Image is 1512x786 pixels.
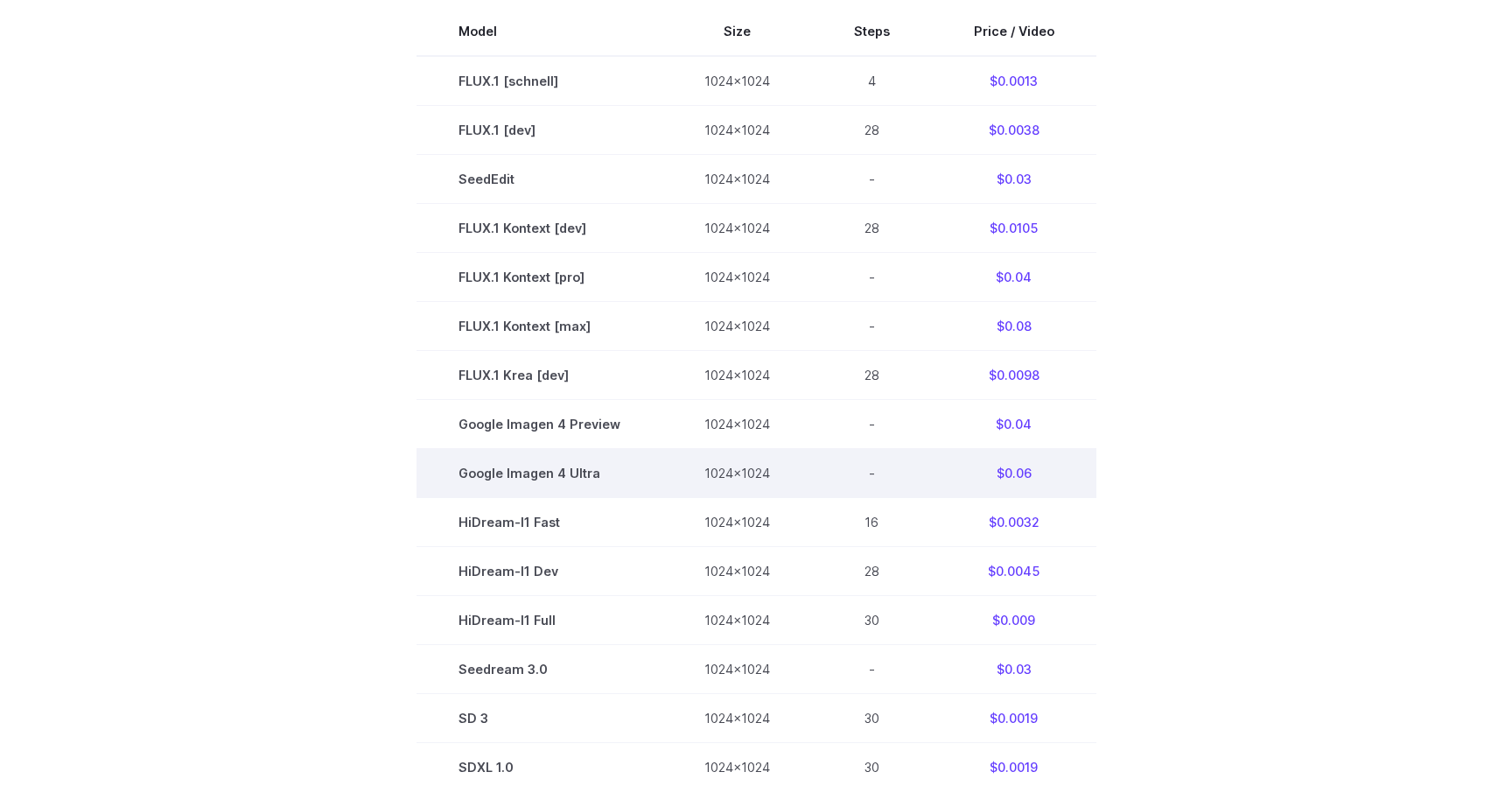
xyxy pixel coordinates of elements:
[812,203,932,252] td: 28
[662,645,812,694] td: 1024x1024
[416,645,662,694] td: Seedream 3.0
[812,350,932,399] td: 28
[416,694,662,743] td: SD 3
[812,7,932,56] th: Steps
[932,56,1096,106] td: $0.0013
[932,301,1096,350] td: $0.08
[416,252,662,301] td: FLUX.1 Kontext [pro]
[932,350,1096,399] td: $0.0098
[416,399,662,448] td: Google Imagen 4 Preview
[662,547,812,596] td: 1024x1024
[812,154,932,203] td: -
[812,497,932,546] td: 16
[662,694,812,743] td: 1024x1024
[662,105,812,154] td: 1024x1024
[932,105,1096,154] td: $0.0038
[932,252,1096,301] td: $0.04
[932,154,1096,203] td: $0.03
[812,547,932,596] td: 28
[662,203,812,252] td: 1024x1024
[416,547,662,596] td: HiDream-I1 Dev
[416,7,662,56] th: Model
[932,547,1096,596] td: $0.0045
[416,105,662,154] td: FLUX.1 [dev]
[812,252,932,301] td: -
[662,497,812,546] td: 1024x1024
[662,252,812,301] td: 1024x1024
[662,154,812,203] td: 1024x1024
[662,448,812,497] td: 1024x1024
[932,497,1096,546] td: $0.0032
[812,694,932,743] td: 30
[416,56,662,106] td: FLUX.1 [schnell]
[662,596,812,645] td: 1024x1024
[416,154,662,203] td: SeedEdit
[416,596,662,645] td: HiDream-I1 Full
[812,645,932,694] td: -
[416,203,662,252] td: FLUX.1 Kontext [dev]
[932,645,1096,694] td: $0.03
[932,203,1096,252] td: $0.0105
[932,399,1096,448] td: $0.04
[932,596,1096,645] td: $0.009
[932,7,1096,56] th: Price / Video
[812,596,932,645] td: 30
[662,7,812,56] th: Size
[932,448,1096,497] td: $0.06
[416,448,662,497] td: Google Imagen 4 Ultra
[662,399,812,448] td: 1024x1024
[416,350,662,399] td: FLUX.1 Krea [dev]
[812,399,932,448] td: -
[662,301,812,350] td: 1024x1024
[416,497,662,546] td: HiDream-I1 Fast
[932,694,1096,743] td: $0.0019
[812,301,932,350] td: -
[812,105,932,154] td: 28
[812,56,932,106] td: 4
[662,56,812,106] td: 1024x1024
[416,301,662,350] td: FLUX.1 Kontext [max]
[812,448,932,497] td: -
[662,350,812,399] td: 1024x1024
